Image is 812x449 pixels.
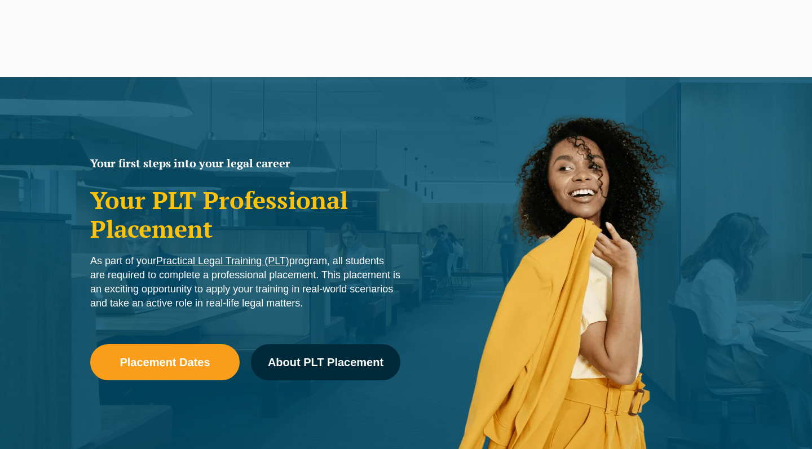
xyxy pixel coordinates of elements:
h2: Your first steps into your legal career [90,158,400,169]
a: Practical Legal Training (PLT) [156,255,289,266]
span: Placement Dates [120,357,210,368]
h1: Your PLT Professional Placement [90,186,400,243]
a: Placement Dates [90,344,240,380]
a: About PLT Placement [251,344,400,380]
span: As part of your program, all students are required to complete a professional placement. This pla... [90,255,400,309]
span: About PLT Placement [268,357,383,368]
